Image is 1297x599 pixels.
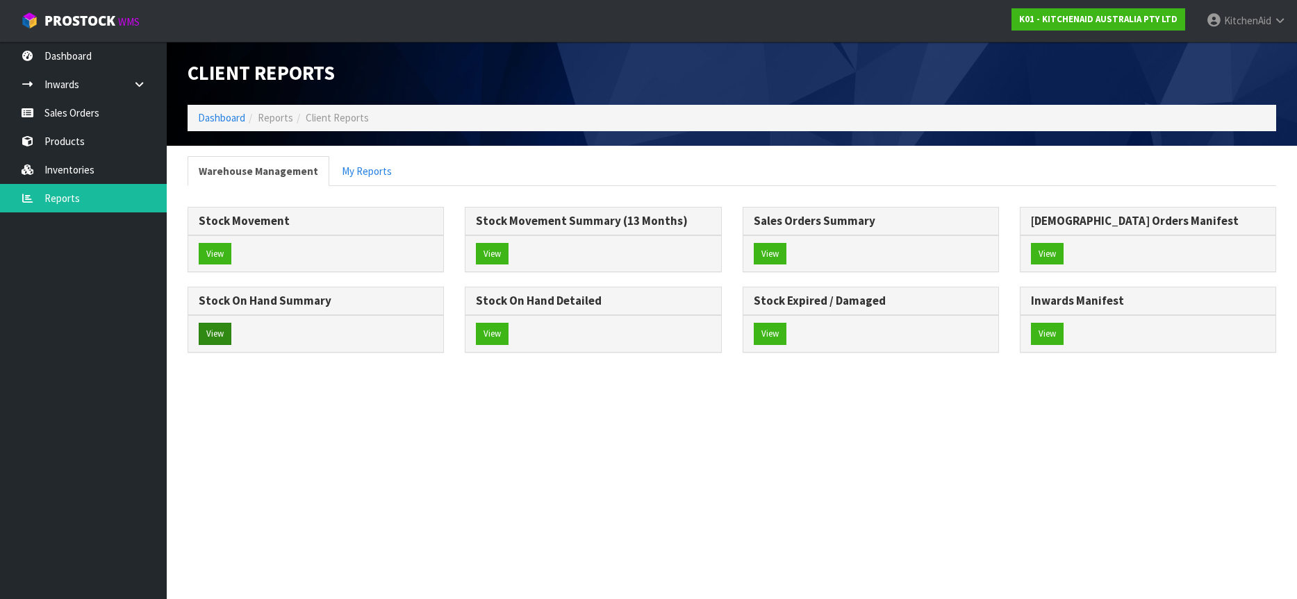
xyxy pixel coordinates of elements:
[754,243,786,265] button: View
[476,214,710,228] h3: Stock Movement Summary (13 Months)
[199,214,433,228] h3: Stock Movement
[331,156,403,186] a: My Reports
[1031,323,1064,345] button: View
[1031,214,1265,228] h3: [DEMOGRAPHIC_DATA] Orders Manifest
[1224,14,1271,27] span: KitchenAid
[188,60,335,85] span: Client Reports
[199,243,231,265] button: View
[44,12,115,30] span: ProStock
[118,15,140,28] small: WMS
[306,111,369,124] span: Client Reports
[476,323,509,345] button: View
[1031,294,1265,307] h3: Inwards Manifest
[754,294,988,307] h3: Stock Expired / Damaged
[1019,13,1178,25] strong: K01 - KITCHENAID AUSTRALIA PTY LTD
[476,294,710,307] h3: Stock On Hand Detailed
[754,214,988,228] h3: Sales Orders Summary
[1031,243,1064,265] button: View
[754,323,786,345] button: View
[476,243,509,265] button: View
[198,111,245,124] a: Dashboard
[21,12,38,29] img: cube-alt.png
[258,111,293,124] span: Reports
[188,156,329,186] a: Warehouse Management
[199,294,433,307] h3: Stock On Hand Summary
[199,323,231,345] button: View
